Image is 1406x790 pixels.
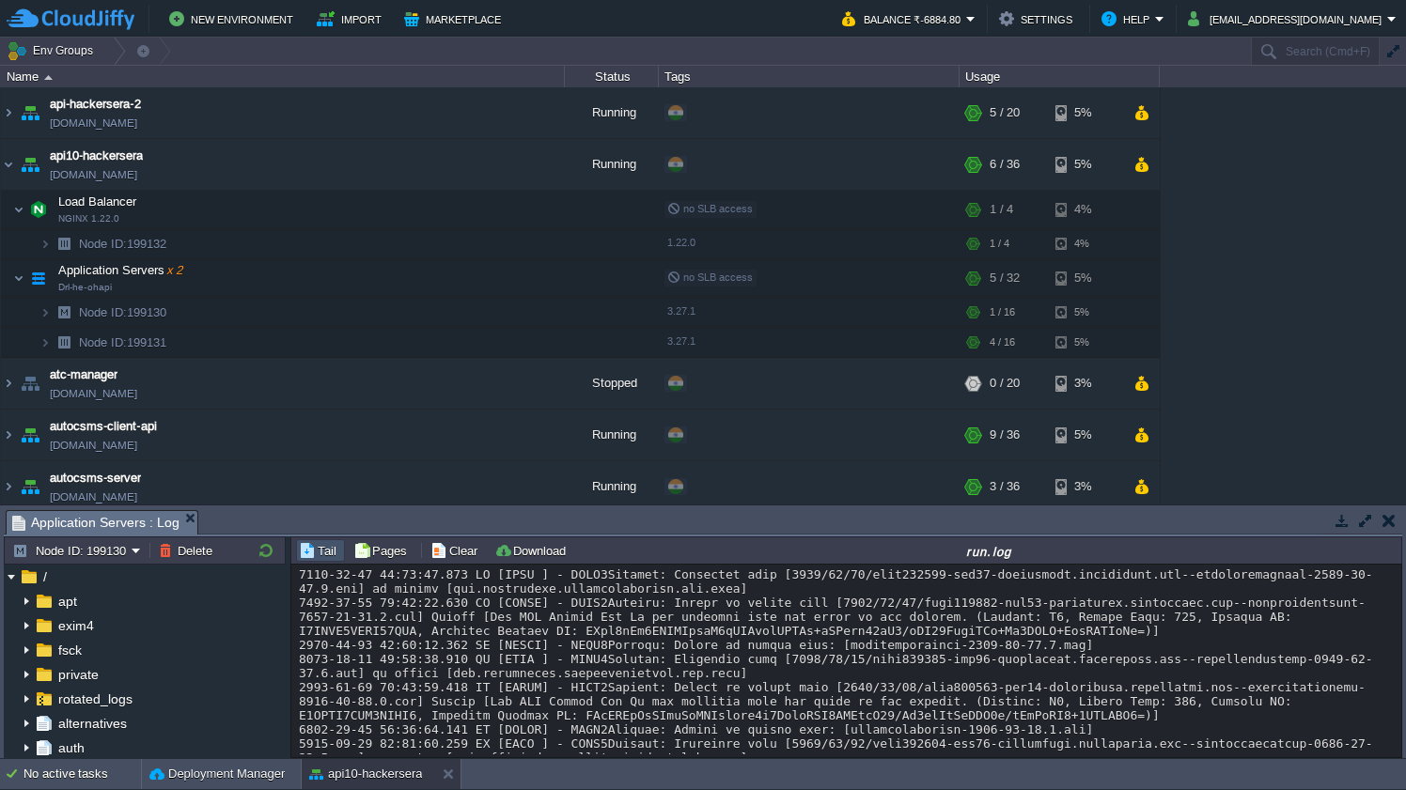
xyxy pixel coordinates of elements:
[17,87,43,138] img: AMDAwAAAACH5BAEAAAAALAAAAAABAAEAAAICRAEAOw==
[55,739,87,756] a: auth
[55,617,97,634] a: exim4
[1,358,16,409] img: AMDAwAAAACH5BAEAAAAALAAAAAABAAEAAAICRAEAOw==
[44,75,53,80] img: AMDAwAAAACH5BAEAAAAALAAAAAABAAEAAAICRAEAOw==
[55,715,130,732] a: alternatives
[667,305,695,317] span: 3.27.1
[494,542,571,559] button: Download
[39,328,51,357] img: AMDAwAAAACH5BAEAAAAALAAAAAABAAEAAAICRAEAOw==
[990,191,1013,228] div: 1 / 4
[999,8,1078,30] button: Settings
[77,304,169,320] a: Node ID:199130
[12,542,132,559] button: Node ID: 199130
[2,66,564,87] div: Name
[79,237,127,251] span: Node ID:
[1,461,16,512] img: AMDAwAAAACH5BAEAAAAALAAAAAABAAEAAAICRAEAOw==
[961,66,1159,87] div: Usage
[1055,328,1117,357] div: 5%
[1055,87,1117,138] div: 5%
[39,298,51,327] img: AMDAwAAAACH5BAEAAAAALAAAAAABAAEAAAICRAEAOw==
[1188,8,1387,30] button: [EMAIL_ADDRESS][DOMAIN_NAME]
[159,542,218,559] button: Delete
[660,66,959,87] div: Tags
[7,8,134,31] img: CloudJiffy
[50,95,141,114] a: api-hackersera-2
[430,542,483,559] button: Clear
[1055,461,1117,512] div: 3%
[58,213,119,225] span: NGINX 1.22.0
[565,461,659,512] div: Running
[565,358,659,409] div: Stopped
[25,259,52,297] img: AMDAwAAAACH5BAEAAAAALAAAAAABAAEAAAICRAEAOw==
[1055,139,1117,190] div: 5%
[17,461,43,512] img: AMDAwAAAACH5BAEAAAAALAAAAAABAAEAAAICRAEAOw==
[353,542,413,559] button: Pages
[667,335,695,347] span: 3.27.1
[404,8,507,30] button: Marketplace
[1055,191,1117,228] div: 4%
[317,8,387,30] button: Import
[990,87,1020,138] div: 5 / 20
[23,759,141,789] div: No active tasks
[50,114,137,132] a: [DOMAIN_NAME]
[50,436,137,455] a: [DOMAIN_NAME]
[39,229,51,258] img: AMDAwAAAACH5BAEAAAAALAAAAAABAAEAAAICRAEAOw==
[1,410,16,460] img: AMDAwAAAACH5BAEAAAAALAAAAAABAAEAAAICRAEAOw==
[17,358,43,409] img: AMDAwAAAACH5BAEAAAAALAAAAAABAAEAAAICRAEAOw==
[77,334,169,350] span: 199131
[55,666,102,683] a: private
[1,87,16,138] img: AMDAwAAAACH5BAEAAAAALAAAAAABAAEAAAICRAEAOw==
[55,593,80,610] a: apt
[50,365,117,384] a: atc-manager
[1,139,16,190] img: AMDAwAAAACH5BAEAAAAALAAAAAABAAEAAAICRAEAOw==
[1055,229,1117,258] div: 4%
[77,304,169,320] span: 199130
[25,191,52,228] img: AMDAwAAAACH5BAEAAAAALAAAAAABAAEAAAICRAEAOw==
[309,765,422,783] button: api10-hackersera
[299,542,342,559] button: Tail
[990,410,1020,460] div: 9 / 36
[579,543,1399,559] div: run.log
[17,139,43,190] img: AMDAwAAAACH5BAEAAAAALAAAAAABAAEAAAICRAEAOw==
[565,139,659,190] div: Running
[56,262,185,278] span: Application Servers
[990,298,1015,327] div: 1 / 16
[79,305,127,319] span: Node ID:
[55,642,85,658] a: fsck
[12,511,180,534] span: Application Servers : Log
[1327,715,1387,771] iframe: chat widget
[990,461,1020,512] div: 3 / 36
[58,282,112,293] span: Drl-he-ohapi
[566,66,658,87] div: Status
[79,335,127,349] span: Node ID:
[39,568,50,585] span: /
[990,358,1020,409] div: 0 / 20
[990,328,1015,357] div: 4 / 16
[56,194,139,209] span: Load Balancer
[1055,298,1117,327] div: 5%
[1101,8,1155,30] button: Help
[565,87,659,138] div: Running
[667,203,753,214] span: no SLB access
[56,194,139,209] a: Load BalancerNGINX 1.22.0
[50,147,143,165] a: api10-hackersera
[50,469,141,488] a: autocsms-server
[1055,410,1117,460] div: 5%
[13,259,24,297] img: AMDAwAAAACH5BAEAAAAALAAAAAABAAEAAAICRAEAOw==
[51,229,77,258] img: AMDAwAAAACH5BAEAAAAALAAAAAABAAEAAAICRAEAOw==
[990,139,1020,190] div: 6 / 36
[13,191,24,228] img: AMDAwAAAACH5BAEAAAAALAAAAAABAAEAAAICRAEAOw==
[1055,259,1117,297] div: 5%
[17,410,43,460] img: AMDAwAAAACH5BAEAAAAALAAAAAABAAEAAAICRAEAOw==
[990,259,1020,297] div: 5 / 32
[50,417,157,436] span: autocsms-client-api
[169,8,299,30] button: New Environment
[55,690,135,707] a: rotated_logs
